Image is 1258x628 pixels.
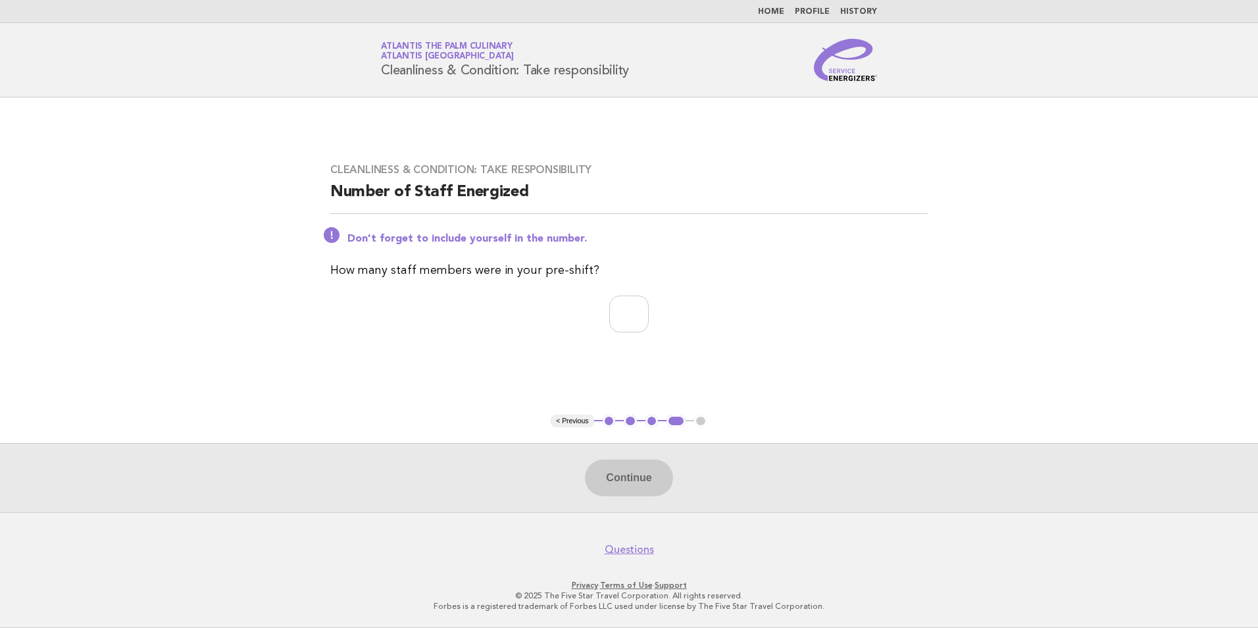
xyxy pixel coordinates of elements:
h1: Cleanliness & Condition: Take responsibility [381,43,629,77]
p: · · [226,580,1032,590]
img: Service Energizers [814,39,877,81]
button: 2 [624,415,637,428]
a: Support [655,581,687,590]
a: Profile [795,8,830,16]
span: Atlantis [GEOGRAPHIC_DATA] [381,53,514,61]
p: Don't forget to include yourself in the number. [347,232,928,246]
a: Home [758,8,784,16]
a: Atlantis The Palm CulinaryAtlantis [GEOGRAPHIC_DATA] [381,42,514,61]
p: How many staff members were in your pre-shift? [330,261,928,280]
button: 3 [645,415,659,428]
a: Privacy [572,581,598,590]
p: Forbes is a registered trademark of Forbes LLC used under license by The Five Star Travel Corpora... [226,601,1032,612]
button: 1 [603,415,616,428]
a: History [840,8,877,16]
h3: Cleanliness & Condition: Take responsibility [330,163,928,176]
a: Terms of Use [600,581,653,590]
button: < Previous [551,415,593,428]
button: 4 [667,415,686,428]
h2: Number of Staff Energized [330,182,928,214]
p: © 2025 The Five Star Travel Corporation. All rights reserved. [226,590,1032,601]
a: Questions [605,543,654,556]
